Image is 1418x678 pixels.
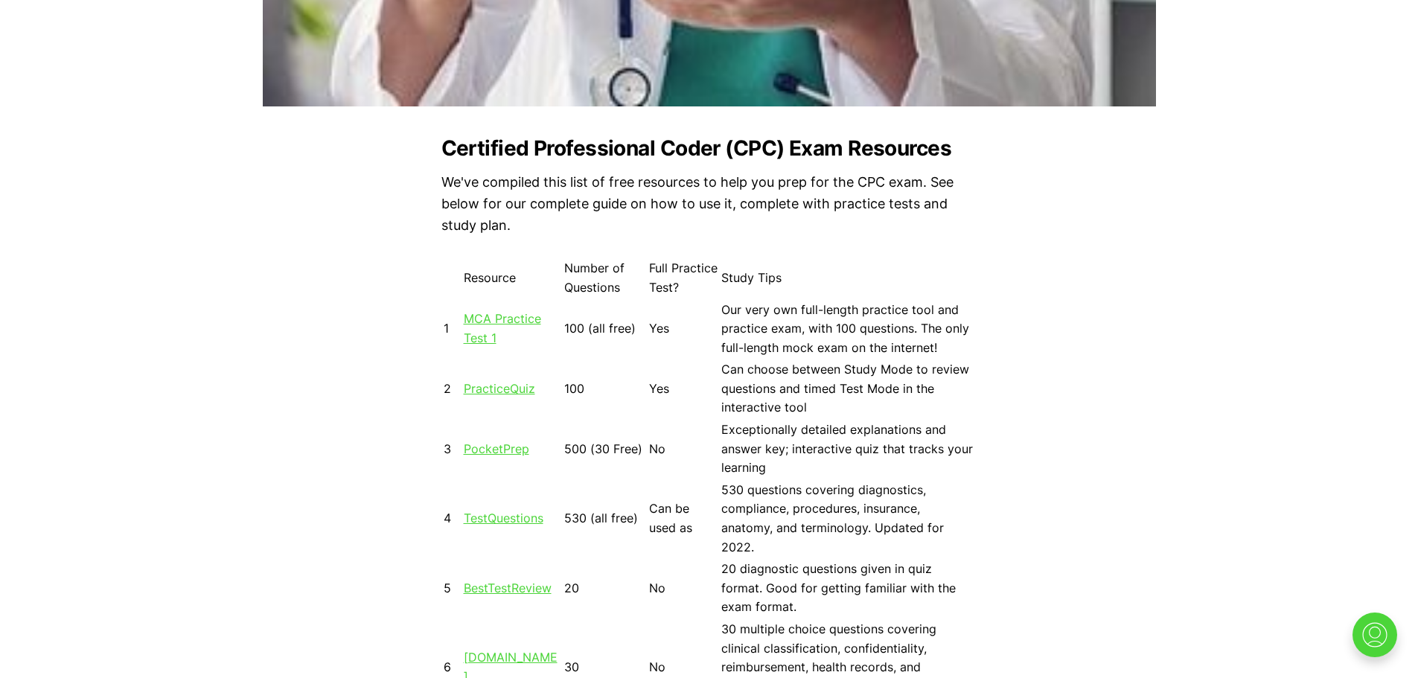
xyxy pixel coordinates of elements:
td: Can choose between Study Mode to review questions and timed Test Mode in the interactive tool [721,359,975,418]
td: Study Tips [721,258,975,298]
h2: Certified Professional Coder (CPC) Exam Resources [441,136,977,160]
td: 3 [443,420,462,479]
td: 2 [443,359,462,418]
td: 100 [563,359,647,418]
a: PocketPrep [464,441,529,456]
td: Full Practice Test? [648,258,719,298]
td: No [648,420,719,479]
td: 20 diagnostic questions given in quiz format. Good for getting familiar with the exam format. [721,559,975,618]
td: Yes [648,300,719,359]
a: TestQuestions [464,511,543,525]
td: Resource [463,258,562,298]
td: 100 (all free) [563,300,647,359]
td: Our very own full-length practice tool and practice exam, with 100 questions. The only full-lengt... [721,300,975,359]
td: Number of Questions [563,258,647,298]
td: 4 [443,480,462,557]
td: 20 [563,559,647,618]
td: 5 [443,559,462,618]
a: PracticeQuiz [464,381,535,396]
a: MCA Practice Test 1 [464,311,541,345]
td: 530 (all free) [563,480,647,557]
td: Exceptionally detailed explanations and answer key; interactive quiz that tracks your learning [721,420,975,479]
p: We've compiled this list of free resources to help you prep for the CPC exam. See below for our c... [441,172,977,236]
td: Can be used as [648,480,719,557]
a: BestTestReview [464,581,552,595]
td: No [648,559,719,618]
iframe: portal-trigger [1340,605,1418,678]
td: 500 (30 Free) [563,420,647,479]
td: Yes [648,359,719,418]
td: 1 [443,300,462,359]
td: 530 questions covering diagnostics, compliance, procedures, insurance, anatomy, and terminology. ... [721,480,975,557]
